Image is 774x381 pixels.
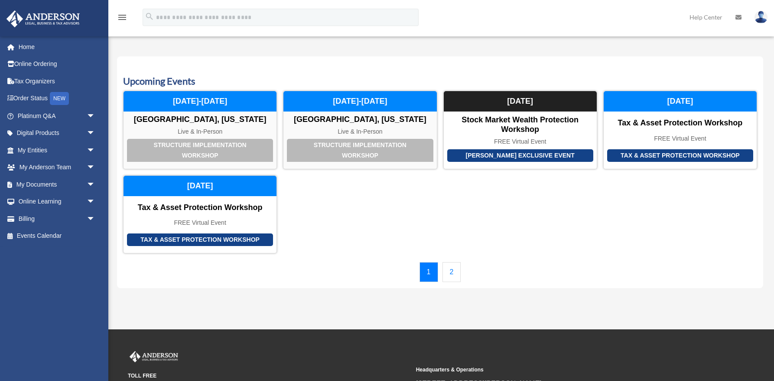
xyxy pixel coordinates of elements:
a: Online Learningarrow_drop_down [6,193,108,210]
i: menu [117,12,127,23]
a: 2 [442,262,461,282]
span: arrow_drop_down [87,210,104,228]
a: Digital Productsarrow_drop_down [6,125,108,142]
a: My Documentsarrow_drop_down [6,176,108,193]
div: Live & In-Person [124,128,276,135]
div: [GEOGRAPHIC_DATA], [US_STATE] [124,115,276,125]
div: Tax & Asset Protection Workshop [127,233,273,246]
a: Billingarrow_drop_down [6,210,108,227]
div: FREE Virtual Event [124,219,276,227]
div: [DATE]-[DATE] [283,91,436,112]
div: [DATE] [444,91,597,112]
span: arrow_drop_down [87,159,104,177]
i: search [145,12,154,21]
div: [DATE] [604,91,757,112]
div: Tax & Asset Protection Workshop [607,149,753,162]
span: arrow_drop_down [87,141,104,159]
img: User Pic [754,11,767,23]
div: Stock Market Wealth Protection Workshop [444,115,597,134]
small: Headquarters & Operations [416,365,698,374]
h3: Upcoming Events [123,75,757,88]
a: menu [117,15,127,23]
div: [GEOGRAPHIC_DATA], [US_STATE] [283,115,436,125]
small: TOLL FREE [128,371,410,381]
div: Tax & Asset Protection Workshop [124,203,276,213]
div: Live & In-Person [283,128,436,135]
a: Structure Implementation Workshop [GEOGRAPHIC_DATA], [US_STATE] Live & In-Person [DATE]-[DATE] [123,91,277,169]
a: Structure Implementation Workshop [GEOGRAPHIC_DATA], [US_STATE] Live & In-Person [DATE]-[DATE] [283,91,437,169]
a: Online Ordering [6,56,108,73]
div: Tax & Asset Protection Workshop [604,118,757,128]
a: Tax & Asset Protection Workshop Tax & Asset Protection Workshop FREE Virtual Event [DATE] [603,91,757,169]
a: My Anderson Teamarrow_drop_down [6,159,108,176]
div: [DATE] [124,176,276,197]
div: FREE Virtual Event [604,135,757,142]
span: arrow_drop_down [87,107,104,125]
span: arrow_drop_down [87,176,104,194]
a: Events Calendar [6,227,104,245]
div: FREE Virtual Event [444,138,597,145]
div: Structure Implementation Workshop [127,139,273,162]
a: Tax Organizers [6,72,108,90]
span: arrow_drop_down [87,193,104,211]
div: Structure Implementation Workshop [287,139,433,162]
a: Tax & Asset Protection Workshop Tax & Asset Protection Workshop FREE Virtual Event [DATE] [123,175,277,253]
div: [DATE]-[DATE] [124,91,276,112]
span: arrow_drop_down [87,125,104,142]
div: NEW [50,92,69,105]
a: 1 [420,262,438,282]
a: Home [6,38,108,56]
a: [PERSON_NAME] Exclusive Event Stock Market Wealth Protection Workshop FREE Virtual Event [DATE] [443,91,597,169]
div: [PERSON_NAME] Exclusive Event [447,149,593,162]
img: Anderson Advisors Platinum Portal [128,351,180,362]
a: Platinum Q&Aarrow_drop_down [6,107,108,125]
a: Order StatusNEW [6,90,108,108]
img: Anderson Advisors Platinum Portal [4,10,82,27]
a: My Entitiesarrow_drop_down [6,141,108,159]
